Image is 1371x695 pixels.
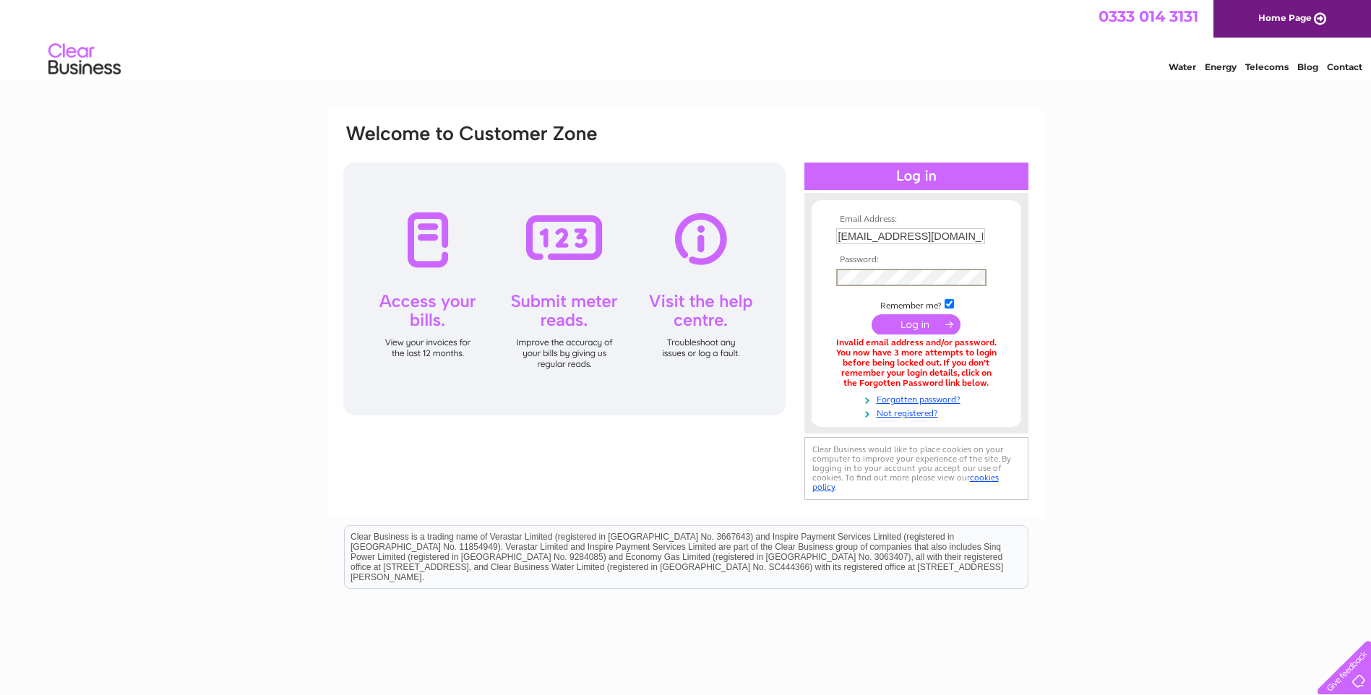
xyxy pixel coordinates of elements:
a: cookies policy [812,472,999,492]
a: Not registered? [836,405,1000,419]
a: Forgotten password? [836,392,1000,405]
a: 0333 014 3131 [1099,7,1198,25]
div: Clear Business is a trading name of Verastar Limited (registered in [GEOGRAPHIC_DATA] No. 3667643... [345,8,1028,70]
input: Submit [872,314,960,334]
a: Telecoms [1245,61,1289,72]
div: Clear Business would like to place cookies on your computer to improve your experience of the sit... [804,437,1028,500]
a: Blog [1297,61,1318,72]
th: Password: [833,255,1000,265]
a: Water [1169,61,1196,72]
th: Email Address: [833,215,1000,225]
a: Contact [1327,61,1362,72]
a: Energy [1205,61,1237,72]
img: logo.png [48,38,121,82]
div: Invalid email address and/or password. You now have 3 more attempts to login before being locked ... [836,338,997,388]
td: Remember me? [833,297,1000,311]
